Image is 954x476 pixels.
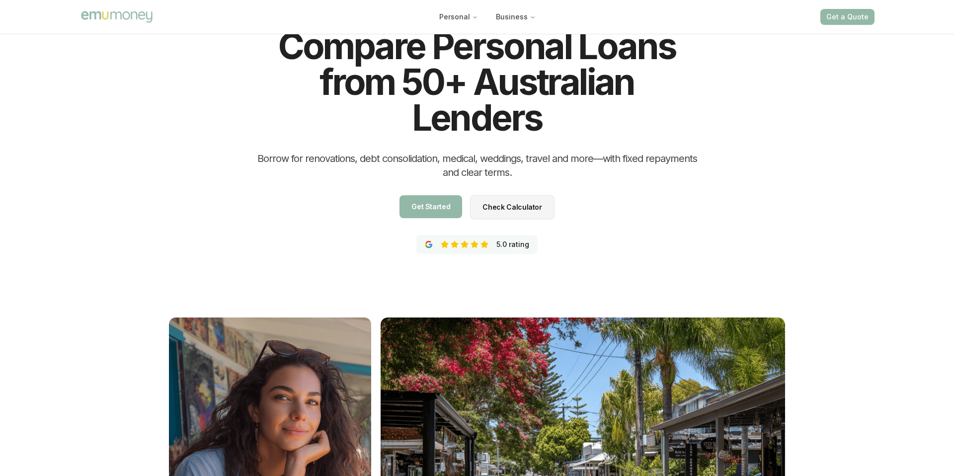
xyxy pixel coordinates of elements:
button: Personal [431,8,486,26]
span: Get Started [411,203,450,210]
img: Emu Money [79,9,154,24]
h2: Borrow for renovations, debt consolidation, medical, weddings, travel and more—with fixed repayme... [254,152,700,179]
a: Get Started [399,195,462,218]
h1: Compare Personal Loans from 50+ Australian Lenders [254,28,700,136]
span: Check Calculator [482,204,542,211]
p: 5.0 rating [496,239,529,249]
button: Get a Quote [820,9,874,25]
button: Business [488,8,544,26]
img: Emu Money 5 star verified Google Reviews [425,240,433,248]
a: Check Calculator [470,195,554,219]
